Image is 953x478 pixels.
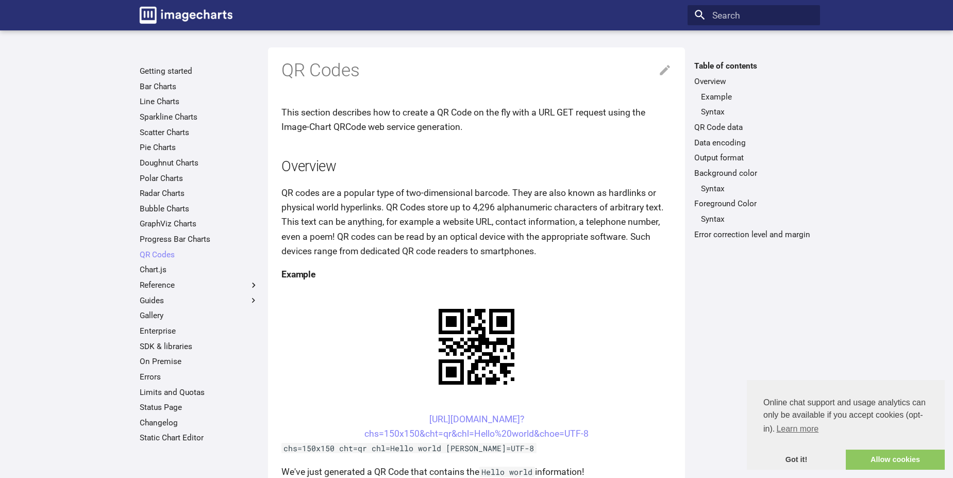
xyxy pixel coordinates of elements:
[140,142,259,153] a: Pie Charts
[140,356,259,367] a: On Premise
[701,184,813,194] a: Syntax
[364,414,589,439] a: [URL][DOMAIN_NAME]?chs=150x150&cht=qr&chl=Hello%20world&choe=UTF-8
[694,138,813,148] a: Data encoding
[281,267,672,282] h4: Example
[140,326,259,336] a: Enterprise
[701,92,813,102] a: Example
[140,310,259,321] a: Gallery
[140,188,259,199] a: Radar Charts
[747,380,945,470] div: cookieconsent
[747,450,846,470] a: dismiss cookie message
[688,5,820,26] input: Search
[421,291,532,403] img: chart
[694,184,813,194] nav: Background color
[846,450,945,470] a: allow cookies
[701,214,813,224] a: Syntax
[694,168,813,178] a: Background color
[140,158,259,168] a: Doughnut Charts
[140,402,259,413] a: Status Page
[775,421,820,437] a: learn more about cookies
[140,219,259,229] a: GraphViz Charts
[140,250,259,260] a: QR Codes
[140,81,259,92] a: Bar Charts
[694,92,813,118] nav: Overview
[135,2,237,28] a: Image-Charts documentation
[281,186,672,258] p: QR codes are a popular type of two-dimensional barcode. They are also known as hardlinks or physi...
[763,397,928,437] span: Online chat support and usage analytics can only be available if you accept cookies (opt-in).
[688,61,820,71] label: Table of contents
[140,234,259,244] a: Progress Bar Charts
[281,105,672,134] p: This section describes how to create a QR Code on the fly with a URL GET request using the Image-...
[140,418,259,428] a: Changelog
[694,76,813,87] a: Overview
[140,66,259,76] a: Getting started
[694,214,813,224] nav: Foreground Color
[701,107,813,117] a: Syntax
[140,173,259,184] a: Polar Charts
[140,372,259,382] a: Errors
[140,204,259,214] a: Bubble Charts
[694,122,813,133] a: QR Code data
[140,265,259,275] a: Chart.js
[140,7,232,24] img: logo
[281,157,672,177] h2: Overview
[140,112,259,122] a: Sparkline Charts
[694,229,813,240] a: Error correction level and margin
[140,127,259,138] a: Scatter Charts
[281,59,672,83] h1: QR Codes
[140,96,259,107] a: Line Charts
[140,341,259,352] a: SDK & libraries
[140,433,259,443] a: Static Chart Editor
[281,443,537,453] code: chs=150x150 cht=qr chl=Hello world [PERSON_NAME]=UTF-8
[694,153,813,163] a: Output format
[140,280,259,290] label: Reference
[140,295,259,306] label: Guides
[694,199,813,209] a: Foreground Color
[140,387,259,398] a: Limits and Quotas
[479,467,535,477] code: Hello world
[688,61,820,239] nav: Table of contents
